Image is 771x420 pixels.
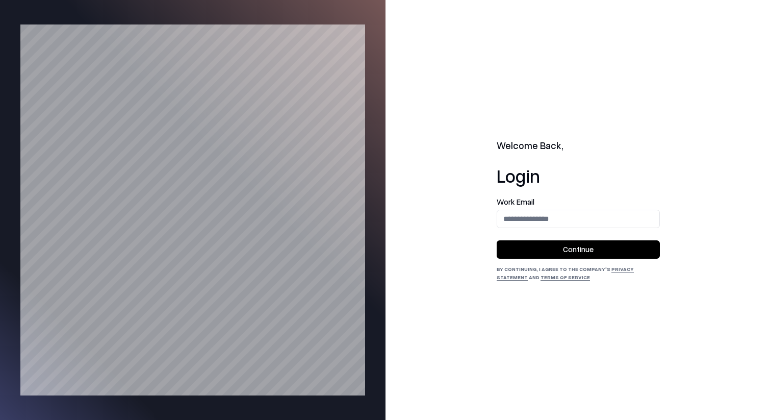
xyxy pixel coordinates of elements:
a: Terms of Service [541,274,590,280]
button: Continue [497,240,660,259]
div: By continuing, I agree to the Company's and [497,265,660,281]
h2: Welcome Back, [497,139,660,153]
a: Privacy Statement [497,266,634,280]
label: Work Email [497,198,660,206]
h1: Login [497,165,660,186]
